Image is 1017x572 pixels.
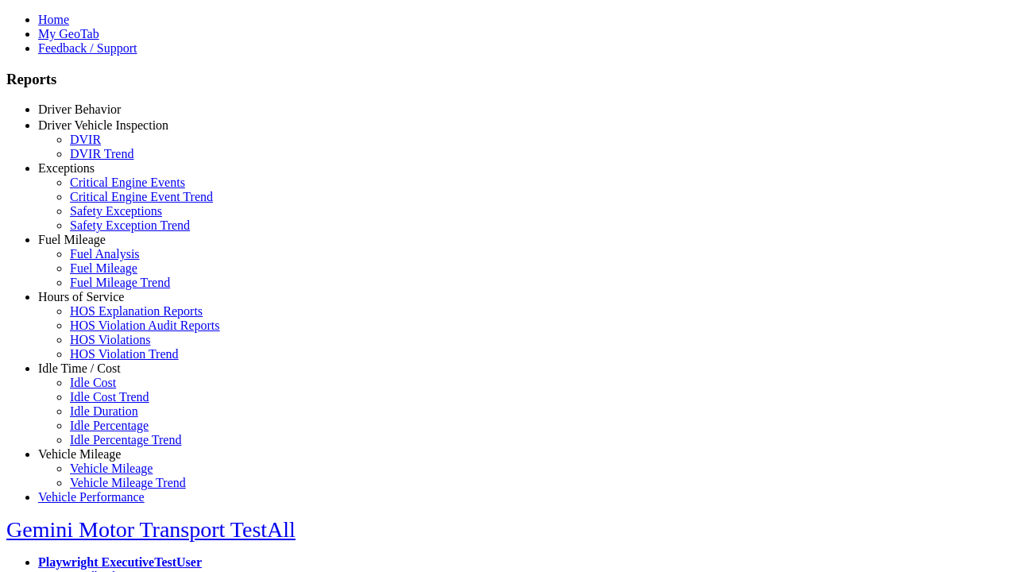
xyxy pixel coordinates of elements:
[70,176,185,189] a: Critical Engine Events
[38,490,145,504] a: Vehicle Performance
[38,290,124,303] a: Hours of Service
[70,247,140,261] a: Fuel Analysis
[38,447,121,461] a: Vehicle Mileage
[38,161,95,175] a: Exceptions
[70,319,220,332] a: HOS Violation Audit Reports
[38,118,168,132] a: Driver Vehicle Inspection
[70,390,149,404] a: Idle Cost Trend
[38,102,121,116] a: Driver Behavior
[70,433,181,446] a: Idle Percentage Trend
[70,347,179,361] a: HOS Violation Trend
[38,41,137,55] a: Feedback / Support
[70,404,138,418] a: Idle Duration
[70,462,153,475] a: Vehicle Mileage
[70,218,190,232] a: Safety Exception Trend
[38,13,69,26] a: Home
[70,333,150,346] a: HOS Violations
[70,376,116,389] a: Idle Cost
[70,204,162,218] a: Safety Exceptions
[70,276,170,289] a: Fuel Mileage Trend
[70,419,149,432] a: Idle Percentage
[70,304,203,318] a: HOS Explanation Reports
[70,261,137,275] a: Fuel Mileage
[70,147,133,160] a: DVIR Trend
[70,133,101,146] a: DVIR
[38,555,202,569] a: Playwright ExecutiveTestUser
[38,233,106,246] a: Fuel Mileage
[38,27,99,41] a: My GeoTab
[70,190,213,203] a: Critical Engine Event Trend
[70,476,186,489] a: Vehicle Mileage Trend
[6,517,296,542] a: Gemini Motor Transport TestAll
[38,361,121,375] a: Idle Time / Cost
[70,117,157,130] a: Driver Scorecard
[6,71,1011,88] h3: Reports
